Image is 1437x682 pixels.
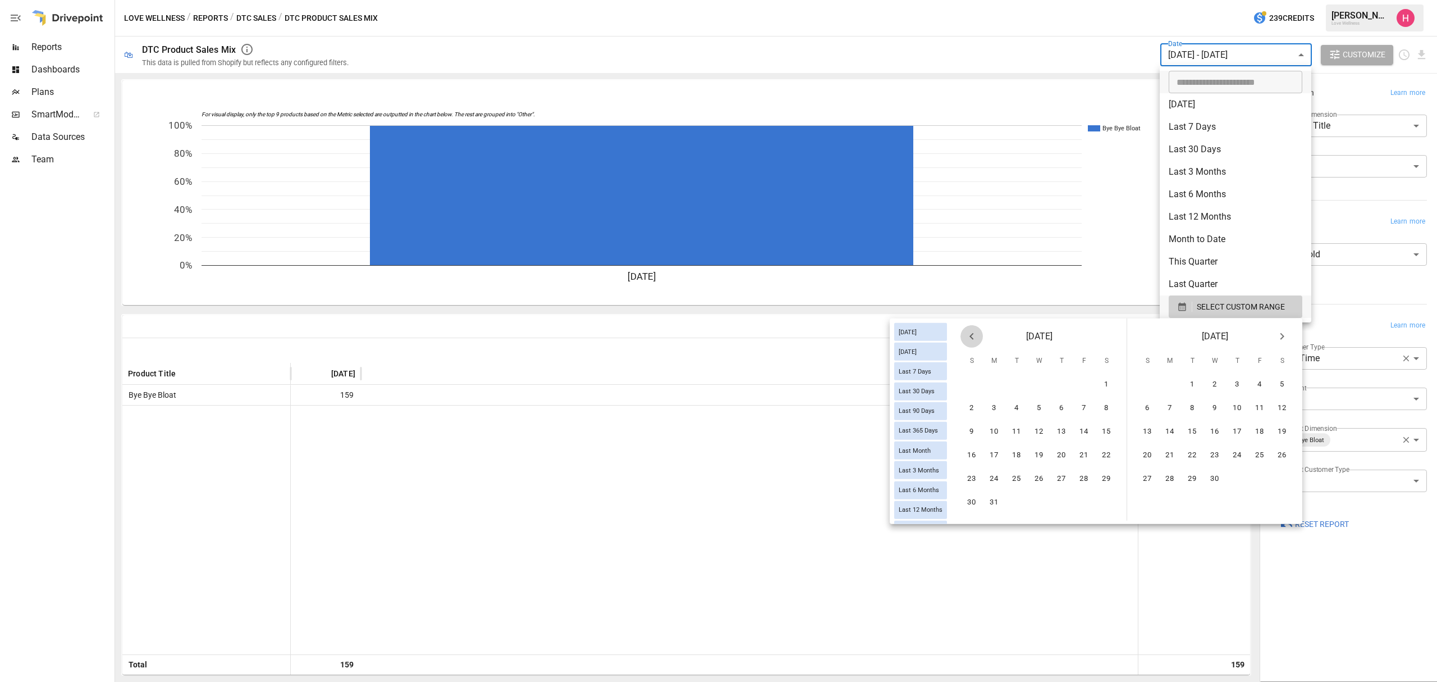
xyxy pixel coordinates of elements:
[1271,397,1293,420] button: 12
[1051,350,1072,372] span: Thursday
[1272,350,1292,372] span: Saturday
[960,325,983,348] button: Previous month
[1136,468,1159,490] button: 27
[1028,444,1050,467] button: 19
[894,501,947,519] div: Last 12 Months
[1248,397,1271,420] button: 11
[1073,397,1095,420] button: 7
[1005,468,1028,490] button: 25
[1160,183,1311,206] li: Last 6 Months
[1181,444,1203,467] button: 22
[1137,350,1157,372] span: Sunday
[1226,444,1248,467] button: 24
[1159,444,1181,467] button: 21
[1227,350,1247,372] span: Thursday
[1203,374,1226,396] button: 2
[1050,444,1073,467] button: 20
[1181,468,1203,490] button: 29
[1226,374,1248,396] button: 3
[1203,468,1226,490] button: 30
[1271,444,1293,467] button: 26
[1026,329,1052,344] span: [DATE]
[1271,421,1293,443] button: 19
[894,382,947,400] div: Last 30 Days
[1005,444,1028,467] button: 18
[1095,421,1118,443] button: 15
[1160,251,1311,273] li: This Quarter
[1160,228,1311,251] li: Month to Date
[983,492,1005,514] button: 31
[960,468,983,490] button: 23
[1160,138,1311,161] li: Last 30 Days
[983,421,1005,443] button: 10
[894,388,939,395] span: Last 30 Days
[894,407,939,415] span: Last 90 Days
[894,422,947,440] div: Last 365 Days
[1248,444,1271,467] button: 25
[894,402,947,420] div: Last 90 Days
[1028,421,1050,443] button: 12
[1005,421,1028,443] button: 11
[1226,421,1248,443] button: 17
[1181,421,1203,443] button: 15
[1050,468,1073,490] button: 27
[894,521,947,539] div: Last Year
[1006,350,1027,372] span: Tuesday
[1050,397,1073,420] button: 6
[1160,350,1180,372] span: Monday
[1028,397,1050,420] button: 5
[894,348,921,355] span: [DATE]
[1095,397,1118,420] button: 8
[1136,397,1159,420] button: 6
[1096,350,1116,372] span: Saturday
[1160,206,1311,228] li: Last 12 Months
[1074,350,1094,372] span: Friday
[1181,397,1203,420] button: 8
[1073,468,1095,490] button: 28
[1271,325,1293,348] button: Next month
[1136,444,1159,467] button: 20
[894,328,921,335] span: [DATE]
[1250,350,1270,372] span: Friday
[894,427,942,434] span: Last 365 Days
[1050,421,1073,443] button: 13
[984,350,1004,372] span: Monday
[983,468,1005,490] button: 24
[1160,273,1311,295] li: Last Quarter
[1028,468,1050,490] button: 26
[894,368,936,375] span: Last 7 Days
[1202,329,1228,344] span: [DATE]
[1160,161,1311,183] li: Last 3 Months
[894,487,944,494] span: Last 6 Months
[1205,350,1225,372] span: Wednesday
[960,492,983,514] button: 30
[1271,374,1293,396] button: 5
[983,397,1005,420] button: 3
[1226,397,1248,420] button: 10
[894,506,947,513] span: Last 12 Months
[1181,374,1203,396] button: 1
[960,421,983,443] button: 9
[1005,397,1028,420] button: 4
[1197,300,1285,314] span: SELECT CUSTOM RANGE
[1136,421,1159,443] button: 13
[1248,421,1271,443] button: 18
[1169,295,1302,318] button: SELECT CUSTOM RANGE
[983,444,1005,467] button: 17
[1095,444,1118,467] button: 22
[1159,421,1181,443] button: 14
[894,362,947,380] div: Last 7 Days
[1160,93,1311,116] li: [DATE]
[894,447,935,454] span: Last Month
[962,350,982,372] span: Sunday
[960,444,983,467] button: 16
[1182,350,1202,372] span: Tuesday
[894,343,947,361] div: [DATE]
[1203,421,1226,443] button: 16
[1159,468,1181,490] button: 28
[1160,116,1311,138] li: Last 7 Days
[894,442,947,460] div: Last Month
[1203,397,1226,420] button: 9
[1248,374,1271,396] button: 4
[1095,374,1118,396] button: 1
